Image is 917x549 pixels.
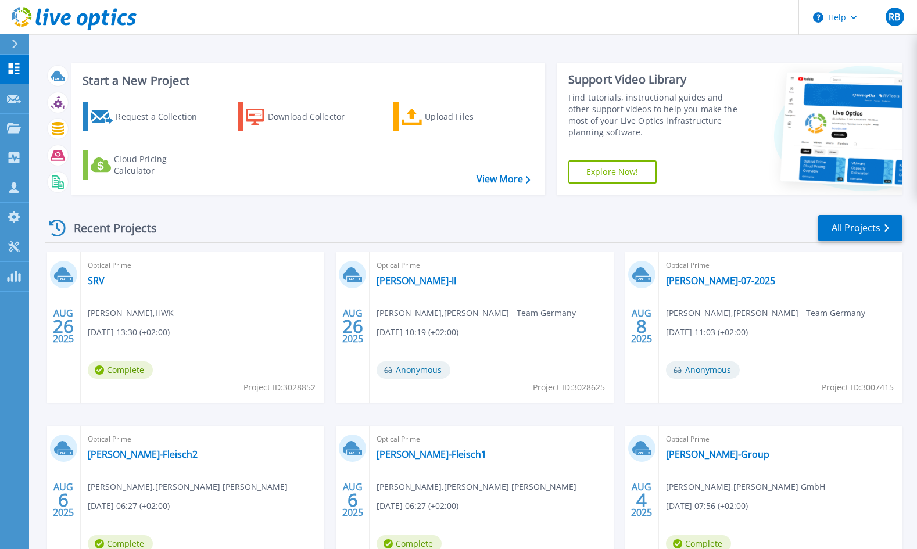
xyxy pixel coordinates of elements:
[88,448,198,460] a: [PERSON_NAME]-Fleisch2
[342,305,364,347] div: AUG 2025
[52,479,74,521] div: AUG 2025
[666,326,748,339] span: [DATE] 11:03 (+02:00)
[666,480,825,493] span: [PERSON_NAME] , [PERSON_NAME] GmbH
[822,381,894,394] span: Project ID: 3007415
[666,433,895,446] span: Optical Prime
[377,500,458,512] span: [DATE] 06:27 (+02:00)
[83,102,212,131] a: Request a Collection
[636,321,647,331] span: 8
[88,259,317,272] span: Optical Prime
[88,275,105,286] a: SRV
[425,105,518,128] div: Upload Files
[568,72,742,87] div: Support Video Library
[88,361,153,379] span: Complete
[88,480,288,493] span: [PERSON_NAME] , [PERSON_NAME] [PERSON_NAME]
[83,74,530,87] h3: Start a New Project
[243,381,316,394] span: Project ID: 3028852
[568,92,742,138] div: Find tutorials, instructional guides and other support videos to help you make the most of your L...
[568,160,657,184] a: Explore Now!
[377,480,576,493] span: [PERSON_NAME] , [PERSON_NAME] [PERSON_NAME]
[114,153,207,177] div: Cloud Pricing Calculator
[58,495,69,505] span: 6
[666,275,775,286] a: [PERSON_NAME]-07-2025
[53,321,74,331] span: 26
[88,326,170,339] span: [DATE] 13:30 (+02:00)
[631,305,653,347] div: AUG 2025
[342,479,364,521] div: AUG 2025
[88,433,317,446] span: Optical Prime
[238,102,367,131] a: Download Collector
[666,361,740,379] span: Anonymous
[45,214,173,242] div: Recent Projects
[666,259,895,272] span: Optical Prime
[377,361,450,379] span: Anonymous
[88,500,170,512] span: [DATE] 06:27 (+02:00)
[377,307,576,320] span: [PERSON_NAME] , [PERSON_NAME] - Team Germany
[377,448,486,460] a: [PERSON_NAME]-Fleisch1
[818,215,902,241] a: All Projects
[348,495,358,505] span: 6
[477,174,531,185] a: View More
[377,326,458,339] span: [DATE] 10:19 (+02:00)
[533,381,605,394] span: Project ID: 3028625
[666,307,865,320] span: [PERSON_NAME] , [PERSON_NAME] - Team Germany
[88,307,174,320] span: [PERSON_NAME] , HWK
[889,12,900,21] span: RB
[83,150,212,180] a: Cloud Pricing Calculator
[377,275,456,286] a: [PERSON_NAME]-II
[52,305,74,347] div: AUG 2025
[268,105,361,128] div: Download Collector
[393,102,523,131] a: Upload Files
[631,479,653,521] div: AUG 2025
[377,433,606,446] span: Optical Prime
[666,500,748,512] span: [DATE] 07:56 (+02:00)
[636,495,647,505] span: 4
[342,321,363,331] span: 26
[116,105,209,128] div: Request a Collection
[377,259,606,272] span: Optical Prime
[666,448,769,460] a: [PERSON_NAME]-Group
